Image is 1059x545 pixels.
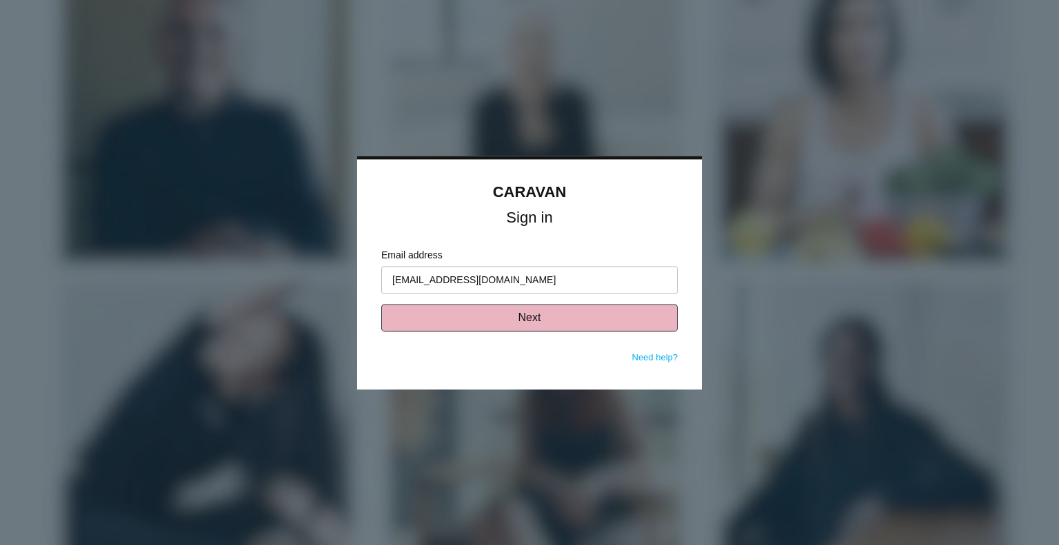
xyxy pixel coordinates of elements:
[632,352,678,362] a: Need help?
[493,183,567,200] a: CARAVAN
[381,304,678,331] button: Next
[381,266,678,294] input: Enter your email address
[381,212,678,224] h1: Sign in
[381,248,678,263] label: Email address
